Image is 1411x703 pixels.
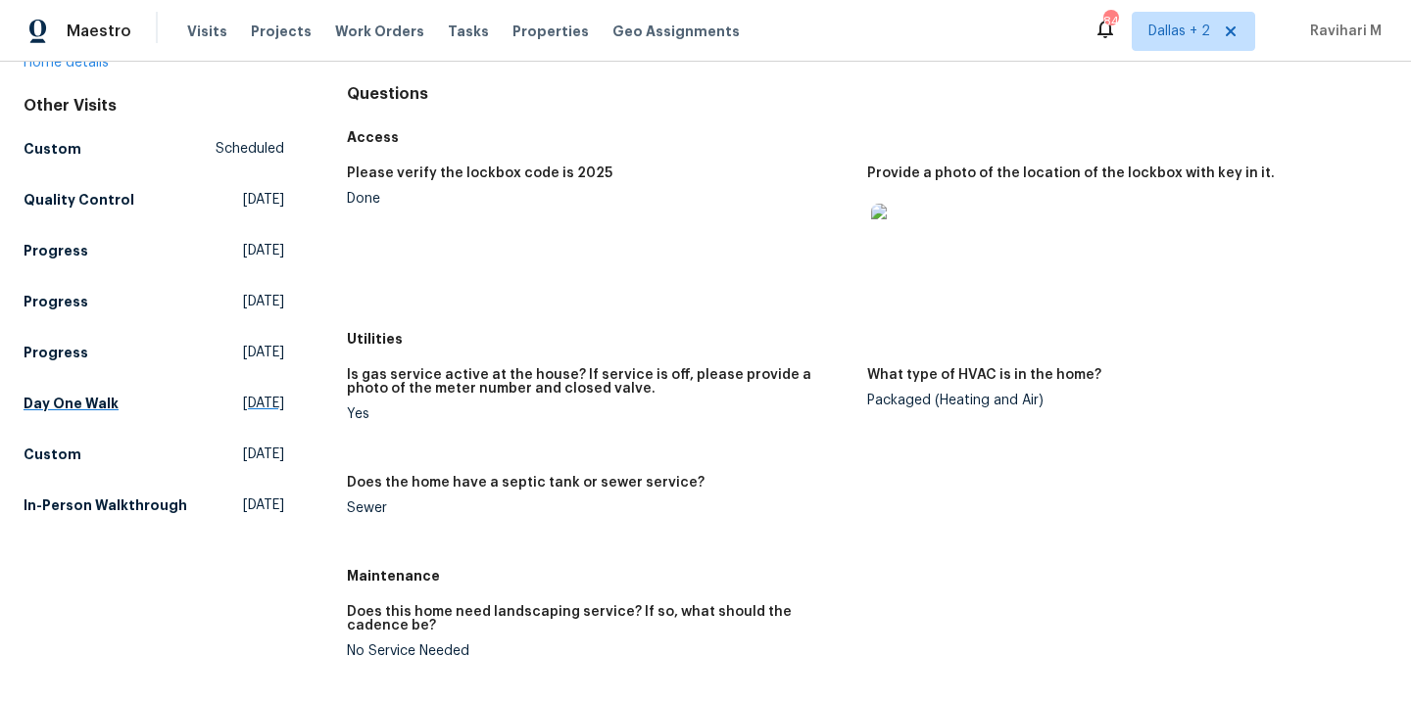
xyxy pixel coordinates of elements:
h5: Progress [24,343,88,362]
h5: Day One Walk [24,394,119,413]
span: [DATE] [243,445,284,464]
span: Tasks [448,24,489,38]
a: Quality Control[DATE] [24,182,284,217]
a: Day One Walk[DATE] [24,386,284,421]
h5: Does the home have a septic tank or sewer service? [347,476,705,490]
a: Progress[DATE] [24,284,284,319]
h5: Does this home need landscaping service? If so, what should the cadence be? [347,605,851,633]
span: Visits [187,22,227,41]
span: [DATE] [243,292,284,311]
div: Packaged (Heating and Air) [867,394,1372,407]
span: Geo Assignments [612,22,740,41]
h5: Is gas service active at the house? If service is off, please provide a photo of the meter number... [347,368,851,396]
span: Work Orders [335,22,424,41]
div: Other Visits [24,96,284,116]
span: [DATE] [243,241,284,260]
h5: Progress [24,241,88,260]
a: Custom[DATE] [24,437,284,472]
h5: In-Person Walkthrough [24,495,187,515]
span: [DATE] [243,190,284,210]
h5: Maintenance [347,566,1387,586]
div: Sewer [347,501,851,515]
h5: Quality Control [24,190,134,210]
h5: Please verify the lockbox code is 2025 [347,166,612,180]
span: Ravihari M [1302,22,1382,41]
h5: Access [347,127,1387,147]
h5: Progress [24,292,88,311]
a: In-Person Walkthrough[DATE] [24,488,284,523]
div: Yes [347,407,851,421]
h5: Utilities [347,329,1387,349]
span: Properties [512,22,589,41]
span: [DATE] [243,495,284,515]
a: Home details [24,56,109,70]
h5: What type of HVAC is in the home? [867,368,1101,382]
h5: Provide a photo of the location of the lockbox with key in it. [867,166,1275,180]
div: No Service Needed [347,644,851,658]
span: Maestro [67,22,131,41]
span: Dallas + 2 [1148,22,1210,41]
h5: Custom [24,139,81,159]
span: Scheduled [216,139,284,159]
div: Done [347,192,851,206]
span: [DATE] [243,394,284,413]
div: 84 [1103,12,1117,31]
span: Projects [251,22,312,41]
h5: Custom [24,445,81,464]
a: CustomScheduled [24,131,284,166]
h4: Questions [347,84,1387,104]
a: Progress[DATE] [24,233,284,268]
a: Progress[DATE] [24,335,284,370]
span: [DATE] [243,343,284,362]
